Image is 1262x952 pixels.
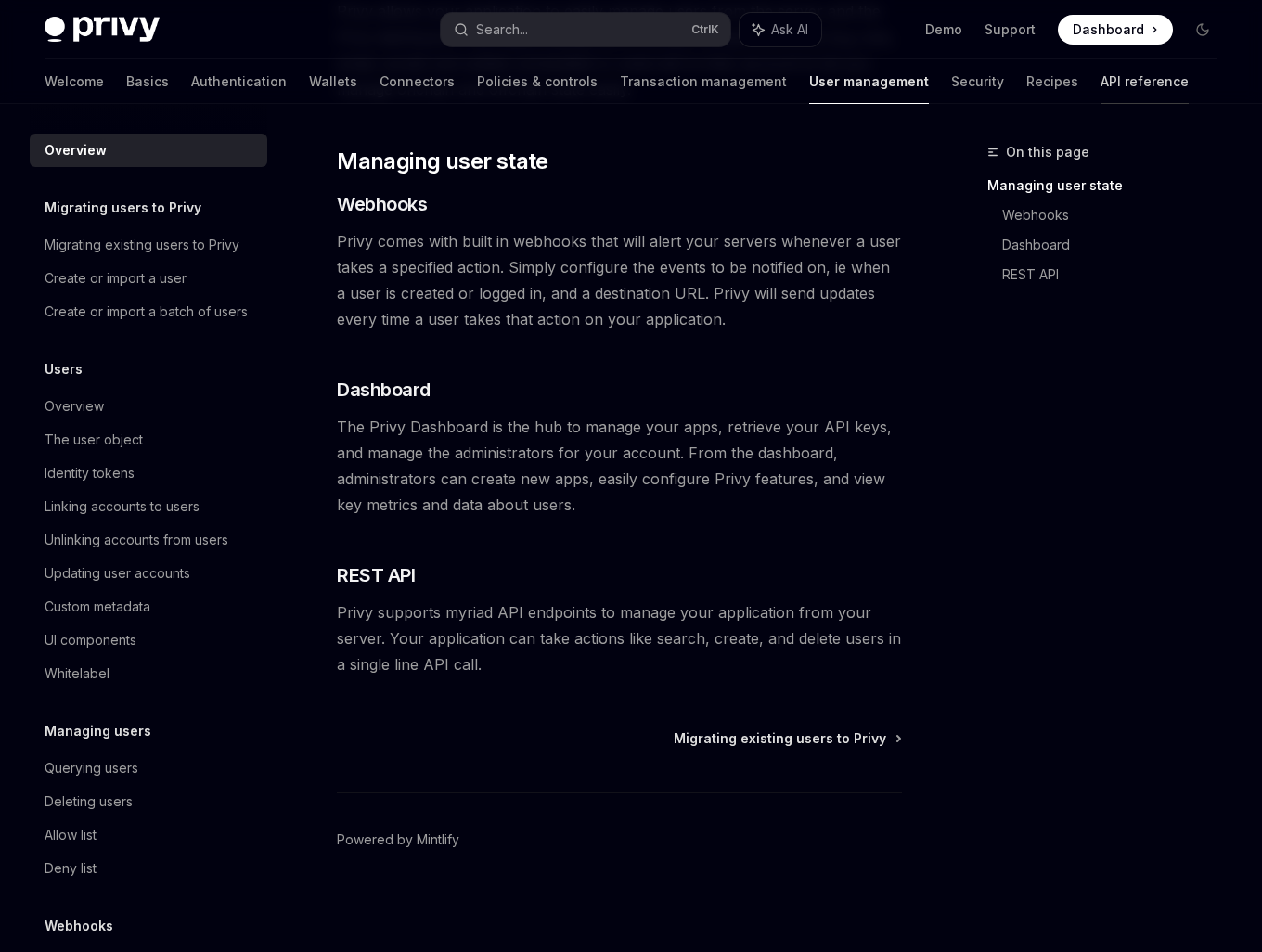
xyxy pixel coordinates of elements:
div: Linking accounts to users [45,495,200,518]
div: Deleting users [45,791,133,813]
span: Privy comes with built in webhooks that will alert your servers whenever a user takes a specified... [337,228,902,332]
h5: Managing users [45,720,151,742]
a: Connectors [380,59,455,104]
div: Migrating existing users to Privy [45,234,239,256]
a: User management [809,59,929,104]
div: UI components [45,629,136,651]
a: Policies & controls [477,59,598,104]
span: Webhooks [337,191,427,217]
div: Create or import a batch of users [45,301,248,323]
h5: Webhooks [45,915,113,937]
a: Querying users [30,752,267,785]
a: Unlinking accounts from users [30,523,267,557]
a: Dashboard [1058,15,1173,45]
div: Create or import a user [45,267,187,289]
a: Custom metadata [30,590,267,624]
span: The Privy Dashboard is the hub to manage your apps, retrieve your API keys, and manage the admini... [337,414,902,518]
div: Updating user accounts [45,562,190,585]
span: Migrating existing users to Privy [674,729,886,748]
span: Privy supports myriad API endpoints to manage your application from your server. Your application... [337,599,902,677]
div: Unlinking accounts from users [45,529,228,551]
a: Overview [30,390,267,423]
a: Dashboard [1002,230,1232,260]
a: Demo [925,20,962,39]
div: Whitelabel [45,663,109,685]
span: Managing user state [337,147,548,176]
a: Linking accounts to users [30,490,267,523]
h5: Users [45,358,83,380]
a: Managing user state [987,171,1232,200]
a: Powered by Mintlify [337,830,459,849]
div: Identity tokens [45,462,135,484]
img: dark logo [45,17,160,43]
a: Security [951,59,1004,104]
a: Create or import a batch of users [30,295,267,328]
span: REST API [337,562,415,588]
button: Search...CtrlK [441,13,731,46]
div: Allow list [45,824,97,846]
h5: Migrating users to Privy [45,197,201,219]
button: Toggle dark mode [1188,15,1217,45]
a: Deleting users [30,785,267,818]
a: Support [985,20,1036,39]
a: UI components [30,624,267,657]
a: API reference [1101,59,1189,104]
div: Overview [45,139,107,161]
a: Whitelabel [30,657,267,690]
a: Allow list [30,818,267,852]
a: Welcome [45,59,104,104]
a: REST API [1002,260,1232,289]
div: Querying users [45,757,138,779]
a: Basics [126,59,169,104]
span: Ctrl K [691,22,719,37]
span: Dashboard [1073,20,1144,39]
span: On this page [1006,141,1089,163]
div: Overview [45,395,104,418]
button: Ask AI [740,13,821,46]
a: Transaction management [620,59,787,104]
span: Ask AI [771,20,808,39]
span: Dashboard [337,377,431,403]
a: The user object [30,423,267,457]
a: Migrating existing users to Privy [30,228,267,262]
div: The user object [45,429,143,451]
a: Create or import a user [30,262,267,295]
a: Authentication [191,59,287,104]
a: Recipes [1026,59,1078,104]
a: Overview [30,134,267,167]
a: Webhooks [1002,200,1232,230]
div: Search... [476,19,528,41]
a: Identity tokens [30,457,267,490]
a: Migrating existing users to Privy [674,729,900,748]
a: Deny list [30,852,267,885]
div: Custom metadata [45,596,150,618]
div: Deny list [45,857,97,880]
a: Updating user accounts [30,557,267,590]
a: Wallets [309,59,357,104]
